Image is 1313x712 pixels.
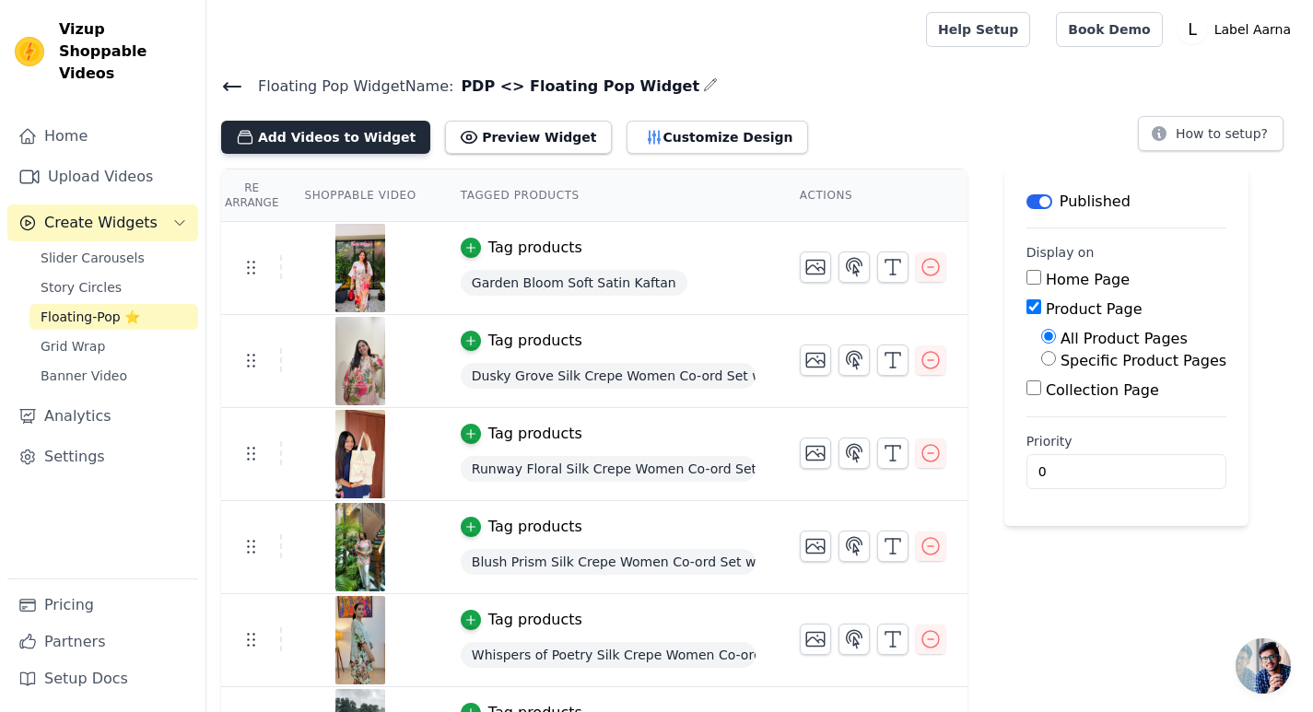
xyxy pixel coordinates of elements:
a: Pricing [7,587,198,624]
button: Tag products [461,423,582,445]
div: Tag products [488,330,582,352]
div: v 4.0.25 [52,29,90,44]
label: Priority [1026,432,1226,450]
a: Help Setup [926,12,1030,47]
img: Vizup [15,37,44,66]
div: Domain Overview [70,109,165,121]
label: Collection Page [1046,381,1159,399]
div: Tag products [488,516,582,538]
label: All Product Pages [1061,330,1188,347]
img: vizup-images-73b3.jpg [334,503,386,591]
span: Grid Wrap [41,337,105,356]
a: Slider Carousels [29,245,198,271]
a: Open chat [1236,638,1291,694]
button: Tag products [461,330,582,352]
div: Tag products [488,237,582,259]
span: Garden Bloom Soft Satin Kaftan [461,270,687,296]
span: Create Widgets [44,212,158,234]
img: vizup-images-ed06.jpg [334,317,386,405]
span: PDP <> Floating Pop Widget [453,76,699,98]
th: Tagged Products [439,169,778,222]
button: Change Thumbnail [800,624,831,655]
img: vizup-images-892d.jpg [334,410,386,498]
button: L Label Aarna [1178,13,1298,46]
span: Blush Prism Silk Crepe Women Co-ord Set with Digital Print | Top and Bottom [461,549,756,575]
div: Edit Name [703,74,718,99]
a: Story Circles [29,274,198,300]
button: How to setup? [1138,116,1284,151]
img: logo_orange.svg [29,29,44,44]
button: Change Thumbnail [800,531,831,562]
th: Re Arrange [221,169,282,222]
button: Tag products [461,609,582,631]
button: Preview Widget [445,121,611,154]
p: Published [1060,191,1131,213]
a: Grid Wrap [29,333,198,359]
img: tab_keywords_by_traffic_grey.svg [183,107,198,122]
text: L [1188,20,1197,39]
label: Home Page [1046,271,1130,288]
span: Runway Floral Silk Crepe Women Co-ord Set with Digital Print | Top and Bottom [461,456,756,482]
span: Story Circles [41,278,122,297]
label: Specific Product Pages [1061,352,1226,369]
a: Upload Videos [7,158,198,195]
th: Actions [778,169,967,222]
legend: Display on [1026,243,1095,262]
span: Banner Video [41,367,127,385]
a: How to setup? [1138,129,1284,146]
a: Floating-Pop ⭐ [29,304,198,330]
span: Vizup Shoppable Videos [59,18,191,85]
div: Tag products [488,609,582,631]
img: tab_domain_overview_orange.svg [50,107,64,122]
p: Label Aarna [1207,13,1298,46]
img: website_grey.svg [29,48,44,63]
a: Setup Docs [7,660,198,697]
span: Dusky Grove Silk Crepe Women Co-ord Set with Digital Print | Top and Bottom [461,363,756,389]
a: Partners [7,624,198,660]
a: Banner Video [29,363,198,389]
img: vizup-images-07c8.jpg [334,596,386,684]
button: Change Thumbnail [800,344,831,376]
span: Whispers of Poetry Silk Crepe Women Co-ord Set [461,642,756,668]
th: Shoppable Video [282,169,438,222]
span: Floating Pop Widget Name: [243,76,453,98]
span: Slider Carousels [41,249,145,267]
button: Add Videos to Widget [221,121,430,154]
button: Tag products [461,237,582,259]
a: Analytics [7,398,198,435]
a: Settings [7,438,198,475]
button: Create Widgets [7,204,198,241]
div: Domain: [DOMAIN_NAME] [48,48,203,63]
button: Change Thumbnail [800,251,831,283]
span: Floating-Pop ⭐ [41,308,140,326]
button: Tag products [461,516,582,538]
div: Keywords by Traffic [204,109,311,121]
button: Customize Design [627,121,808,154]
label: Product Page [1046,300,1143,318]
a: Book Demo [1056,12,1162,47]
div: Tag products [488,423,582,445]
a: Home [7,118,198,155]
img: vizup-images-4a2c.jpg [334,224,386,312]
button: Change Thumbnail [800,438,831,469]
